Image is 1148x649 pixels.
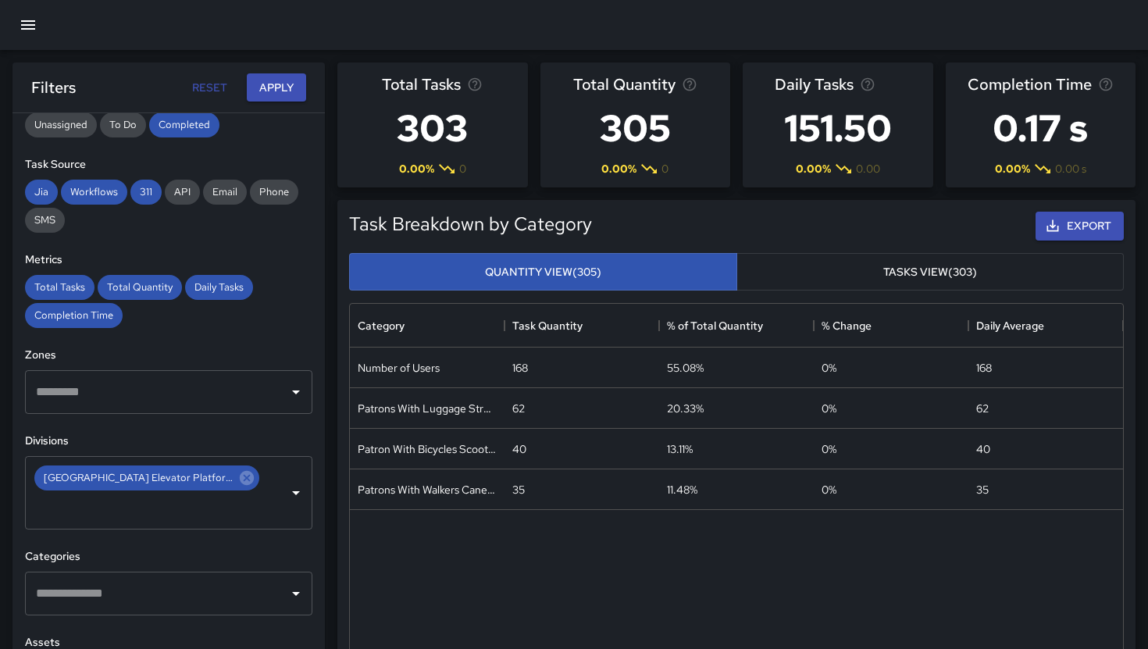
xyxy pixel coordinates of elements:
[25,433,312,450] h6: Divisions
[185,280,253,294] span: Daily Tasks
[98,275,182,300] div: Total Quantity
[459,161,466,177] span: 0
[25,112,97,137] div: Unassigned
[1055,161,1086,177] span: 0.00 s
[976,441,990,457] div: 40
[285,482,307,504] button: Open
[31,75,76,100] h6: Filters
[512,401,525,416] div: 62
[130,185,162,198] span: 311
[25,213,65,226] span: SMS
[25,275,94,300] div: Total Tasks
[98,280,182,294] span: Total Quantity
[382,97,483,159] h3: 303
[976,360,992,376] div: 168
[796,161,831,177] span: 0.00 %
[25,251,312,269] h6: Metrics
[25,180,58,205] div: Jia
[573,72,676,97] span: Total Quantity
[822,441,836,457] span: 0 %
[358,441,497,457] div: Patron With Bicycles Scooters Electric Scooters
[25,208,65,233] div: SMS
[358,304,405,348] div: Category
[382,72,461,97] span: Total Tasks
[775,97,901,159] h3: 151.50
[358,360,440,376] div: Number of Users
[203,180,247,205] div: Email
[976,401,989,416] div: 62
[34,465,259,490] div: [GEOGRAPHIC_DATA] Elevator Platform
[100,118,146,131] span: To Do
[736,253,1125,291] button: Tasks View(303)
[25,156,312,173] h6: Task Source
[512,360,528,376] div: 168
[659,304,814,348] div: % of Total Quantity
[968,72,1092,97] span: Completion Time
[976,304,1044,348] div: Daily Average
[61,180,127,205] div: Workflows
[667,401,704,416] div: 20.33%
[25,308,123,322] span: Completion Time
[25,280,94,294] span: Total Tasks
[995,161,1030,177] span: 0.00 %
[247,73,306,102] button: Apply
[504,304,659,348] div: Task Quantity
[667,360,704,376] div: 55.08%
[399,161,434,177] span: 0.00 %
[860,77,875,92] svg: Average number of tasks per day in the selected period, compared to the previous period.
[149,112,219,137] div: Completed
[822,401,836,416] span: 0 %
[667,482,697,497] div: 11.48%
[512,482,525,497] div: 35
[185,275,253,300] div: Daily Tasks
[822,360,836,376] span: 0 %
[467,77,483,92] svg: Total number of tasks in the selected period, compared to the previous period.
[149,118,219,131] span: Completed
[1098,77,1114,92] svg: Average time taken to complete tasks in the selected period, compared to the previous period.
[250,180,298,205] div: Phone
[573,97,697,159] h3: 305
[203,185,247,198] span: Email
[285,583,307,604] button: Open
[1036,212,1124,241] button: Export
[667,304,763,348] div: % of Total Quantity
[165,180,200,205] div: API
[358,482,497,497] div: Patrons With Walkers Canes Wheelchair
[349,212,592,237] h5: Task Breakdown by Category
[25,548,312,565] h6: Categories
[682,77,697,92] svg: Total task quantity in the selected period, compared to the previous period.
[601,161,636,177] span: 0.00 %
[25,118,97,131] span: Unassigned
[250,185,298,198] span: Phone
[512,441,526,457] div: 40
[822,482,836,497] span: 0 %
[661,161,668,177] span: 0
[25,347,312,364] h6: Zones
[822,304,872,348] div: % Change
[25,185,58,198] span: Jia
[856,161,880,177] span: 0.00
[130,180,162,205] div: 311
[968,304,1123,348] div: Daily Average
[165,185,200,198] span: API
[814,304,968,348] div: % Change
[512,304,583,348] div: Task Quantity
[34,469,243,487] span: [GEOGRAPHIC_DATA] Elevator Platform
[968,97,1114,159] h3: 0.17 s
[976,482,989,497] div: 35
[350,304,504,348] div: Category
[100,112,146,137] div: To Do
[349,253,737,291] button: Quantity View(305)
[61,185,127,198] span: Workflows
[775,72,854,97] span: Daily Tasks
[358,401,497,416] div: Patrons With Luggage Stroller Carts Wagons
[25,303,123,328] div: Completion Time
[285,381,307,403] button: Open
[667,441,693,457] div: 13.11%
[184,73,234,102] button: Reset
